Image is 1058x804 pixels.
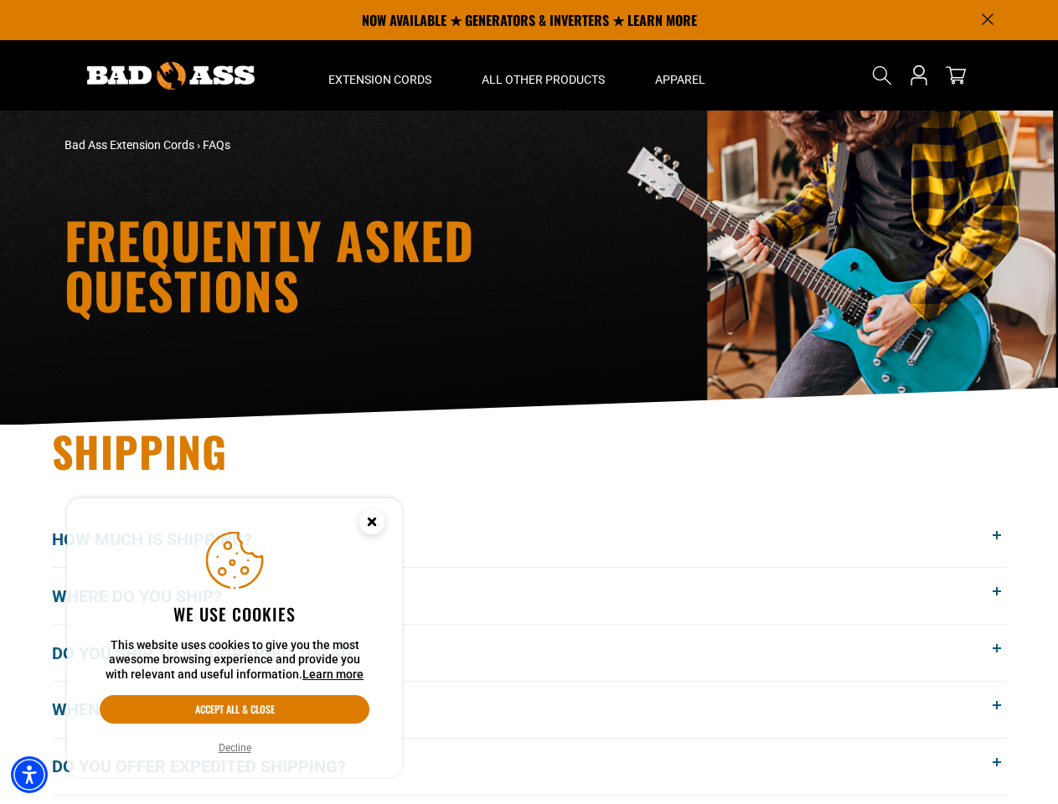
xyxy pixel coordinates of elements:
[100,603,369,625] h2: We use cookies
[52,697,343,722] span: When will my order get here?
[869,62,895,89] summary: Search
[52,512,1007,568] button: How much is shipping?
[52,739,1007,795] button: Do you offer expedited shipping?
[52,682,1007,738] button: When will my order get here?
[52,584,247,609] span: Where do you ship?
[302,667,364,681] a: This website uses cookies to give you the most awesome browsing experience and provide you with r...
[52,568,1007,624] button: Where do you ship?
[100,695,369,724] button: Accept all & close
[197,138,200,152] span: ›
[67,498,402,778] aside: Cookie Consent
[214,740,256,756] button: Decline
[630,40,730,111] summary: Apparel
[203,138,230,152] span: FAQs
[482,72,605,87] span: All Other Products
[100,638,369,683] p: This website uses cookies to give you the most awesome browsing experience and provide you with r...
[65,138,194,152] a: Bad Ass Extension Cords
[328,72,431,87] span: Extension Cords
[342,498,402,550] button: Close this option
[87,62,255,90] img: Bad Ass Extension Cords
[52,641,379,666] span: Do you ship to [GEOGRAPHIC_DATA]?
[655,72,705,87] span: Apparel
[52,625,1007,681] button: Do you ship to [GEOGRAPHIC_DATA]?
[906,40,932,111] a: Open this option
[52,420,228,482] span: Shipping
[65,214,676,315] h1: Frequently Asked Questions
[457,40,630,111] summary: All Other Products
[303,40,457,111] summary: Extension Cords
[65,137,676,154] nav: breadcrumbs
[942,65,969,85] a: cart
[11,756,48,793] div: Accessibility Menu
[52,527,277,552] span: How much is shipping?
